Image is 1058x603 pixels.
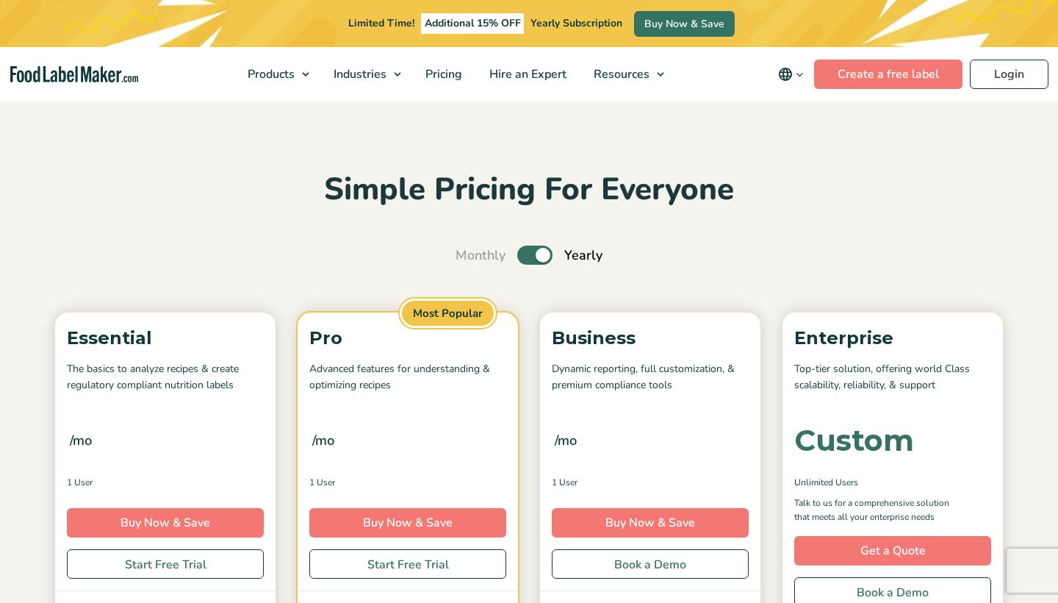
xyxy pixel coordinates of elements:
span: Products [243,66,296,82]
a: Products [234,47,317,101]
span: Limited Time! [348,16,414,30]
a: Buy Now & Save [67,508,264,538]
span: 1 User [67,476,93,489]
span: Most Popular [400,299,496,329]
span: /mo [312,430,334,451]
a: Hire an Expert [476,47,577,101]
p: Talk to us for a comprehensive solution that meets all your enterprise needs [794,496,963,524]
a: Get a Quote [794,536,991,565]
a: Login [970,60,1048,89]
span: 1 User [309,476,335,489]
span: 1 User [552,476,577,489]
span: Yearly Subscription [530,16,622,30]
p: Dynamic reporting, full customization, & premium compliance tools [552,361,749,394]
span: Hire an Expert [485,66,568,82]
a: Pricing [412,47,472,101]
p: Enterprise [794,324,991,352]
p: The basics to analyze recipes & create regulatory compliant nutrition labels [67,361,264,394]
p: Business [552,324,749,352]
a: Start Free Trial [67,549,264,579]
span: Pricing [421,66,464,82]
a: Buy Now & Save [309,508,506,538]
span: /mo [70,430,92,451]
label: Toggle [517,246,553,265]
span: Unlimited Users [794,476,858,489]
a: Book a Demo [552,549,749,579]
p: Pro [309,324,506,352]
p: Advanced features for understanding & optimizing recipes [309,361,506,394]
a: Create a free label [814,60,962,89]
p: Top-tier solution, offering world Class scalability, reliability, & support [794,361,991,394]
span: /mo [555,430,577,451]
span: Resources [589,66,651,82]
a: Buy Now & Save [634,11,735,37]
h2: Simple Pricing For Everyone [48,170,1010,210]
a: Industries [320,47,409,101]
div: Custom [794,426,914,455]
span: Industries [329,66,388,82]
span: Additional 15% OFF [421,13,525,34]
span: Monthly [456,246,505,265]
p: Essential [67,324,264,352]
span: Yearly [564,246,602,265]
a: Start Free Trial [309,549,506,579]
a: Resources [580,47,672,101]
a: Buy Now & Save [552,508,749,538]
